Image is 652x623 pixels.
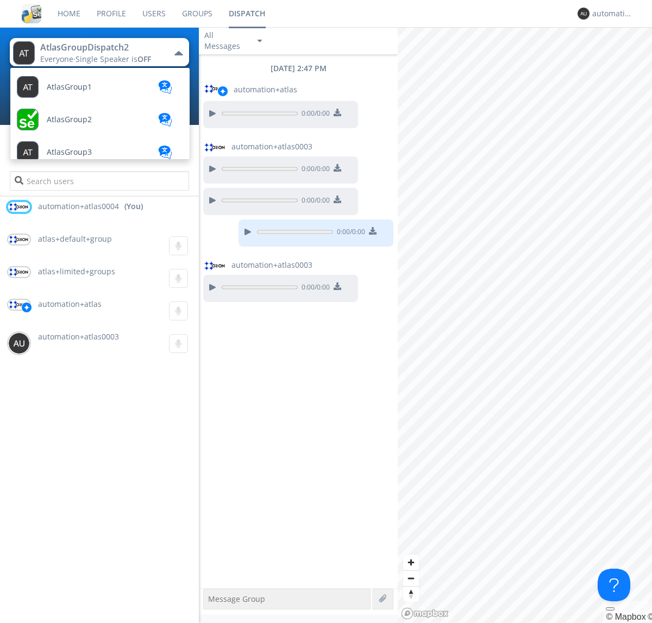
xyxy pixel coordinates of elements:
a: Mapbox [606,612,645,621]
iframe: Toggle Customer Support [598,569,630,601]
span: automation+atlas0003 [38,331,119,342]
span: Reset bearing to north [403,587,419,602]
img: 373638.png [13,41,35,65]
span: Single Speaker is [76,54,151,64]
span: AtlasGroup3 [47,148,92,156]
img: download media button [334,196,341,203]
span: 0:00 / 0:00 [298,164,330,176]
div: All Messages [204,30,248,52]
button: Reset bearing to north [403,586,419,602]
img: orion-labs-logo.svg [204,261,226,270]
span: automation+atlas0003 [231,141,312,152]
a: Mapbox logo [401,607,449,620]
img: orion-labs-logo.svg [8,300,30,310]
span: 0:00 / 0:00 [298,196,330,207]
span: Zoom out [403,571,419,586]
img: download media button [334,164,341,172]
div: [DATE] 2:47 PM [199,63,398,74]
img: 373638.png [578,8,590,20]
span: AtlasGroup2 [47,116,92,124]
div: Everyone · [40,54,162,65]
img: orion-labs-logo.svg [204,84,226,93]
button: AtlasGroupDispatch2Everyone·Single Speaker isOFF [10,38,189,66]
div: automation+atlas0004 [592,8,633,19]
span: automation+atlas0004 [38,201,119,212]
img: translation-blue.svg [157,113,173,127]
button: Zoom out [403,570,419,586]
button: Toggle attribution [606,607,615,611]
span: AtlasGroup1 [47,83,92,91]
div: (You) [124,201,143,212]
img: orion-labs-logo.svg [8,235,30,244]
img: cddb5a64eb264b2086981ab96f4c1ba7 [22,4,41,23]
ul: AtlasGroupDispatch2Everyone·Single Speaker isOFF [10,67,190,160]
img: translation-blue.svg [157,146,173,159]
img: orion-labs-logo.svg [8,202,30,212]
img: translation-blue.svg [157,80,173,94]
span: atlas+default+group [38,234,112,244]
span: automation+atlas0003 [231,260,312,270]
span: automation+atlas [234,84,297,95]
span: 0:00 / 0:00 [333,227,365,239]
button: Zoom in [403,555,419,570]
div: AtlasGroupDispatch2 [40,41,162,54]
span: 0:00 / 0:00 [298,282,330,294]
span: automation+atlas [38,299,102,309]
img: 373638.png [8,332,30,354]
span: atlas+limited+groups [38,266,115,276]
img: orion-labs-logo.svg [8,267,30,277]
img: orion-labs-logo.svg [204,143,226,152]
span: 0:00 / 0:00 [298,109,330,121]
input: Search users [10,171,189,191]
img: download media button [369,227,377,235]
img: caret-down-sm.svg [258,40,262,42]
span: OFF [137,54,151,64]
img: download media button [334,109,341,116]
img: download media button [334,282,341,290]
